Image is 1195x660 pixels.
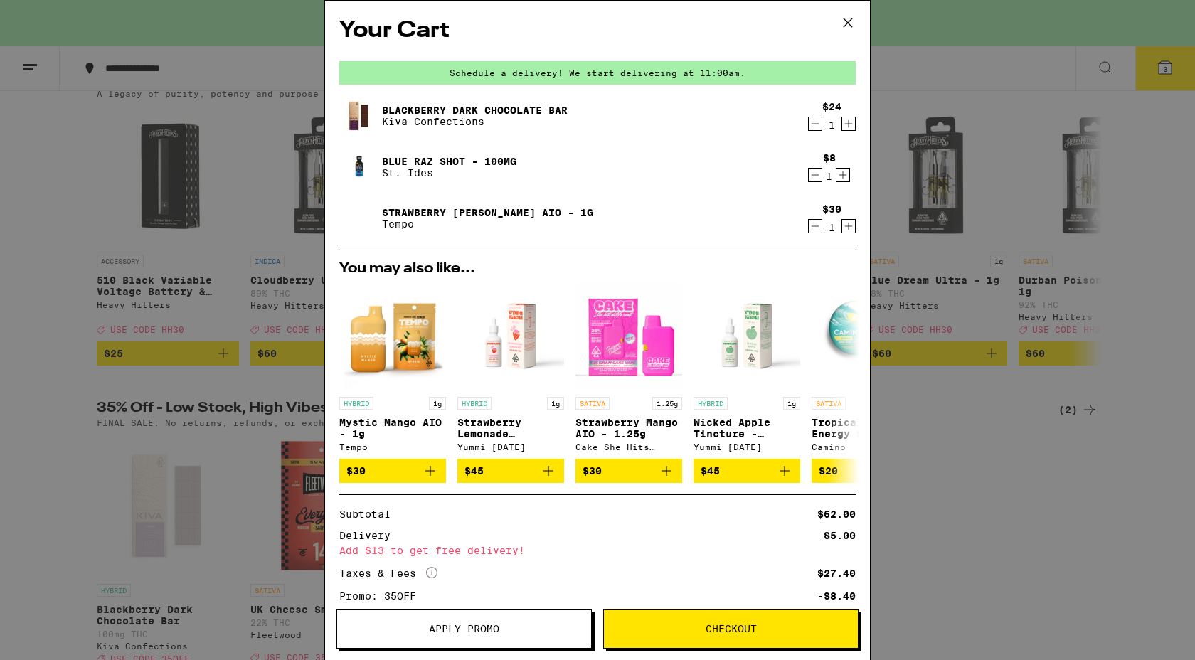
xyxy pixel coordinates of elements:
p: Tropical Burst Energy Sour Gummies [812,417,918,440]
div: Subtotal [339,509,400,519]
div: Add $13 to get free delivery! [339,545,856,555]
div: $30 [822,203,841,215]
div: Tempo [339,442,446,452]
button: Decrement [808,117,822,131]
span: $45 [701,465,720,477]
button: Apply Promo [336,609,592,649]
span: Checkout [706,624,757,634]
div: -$8.40 [817,591,856,601]
div: $24 [822,101,841,112]
p: Kiva Confections [382,116,568,127]
button: Decrement [808,219,822,233]
button: Add to bag [812,459,918,483]
button: Checkout [603,609,859,649]
p: HYBRID [339,397,373,410]
div: Cake She Hits Different [575,442,682,452]
div: $27.40 [817,568,856,578]
a: Blue Raz Shot - 100mg [382,156,516,167]
h2: Your Cart [339,15,856,47]
div: Yummi [DATE] [694,442,800,452]
button: Increment [841,219,856,233]
div: $62.00 [817,509,856,519]
button: Decrement [808,168,822,182]
p: 1g [547,397,564,410]
img: Strawberry Beltz AIO - 1g [339,198,379,238]
span: $30 [583,465,602,477]
p: 1.25g [652,397,682,410]
a: Strawberry [PERSON_NAME] AIO - 1g [382,207,593,218]
p: Strawberry Lemonade Tincture - 1000mg [457,417,564,440]
button: Add to bag [575,459,682,483]
h2: You may also like... [339,262,856,276]
img: Yummi Karma - Wicked Apple Tincture - 1000mg [694,283,800,390]
a: Blackberry Dark Chocolate Bar [382,105,568,116]
a: Open page for Strawberry Lemonade Tincture - 1000mg from Yummi Karma [457,283,564,459]
span: Hi. Need any help? [9,10,102,21]
button: Add to bag [694,459,800,483]
div: 1 [823,171,836,182]
div: 1 [822,222,841,233]
p: HYBRID [694,397,728,410]
button: Increment [836,168,850,182]
span: $20 [819,465,838,477]
div: 1 [822,119,841,131]
button: Add to bag [339,459,446,483]
span: $45 [464,465,484,477]
a: Open page for Tropical Burst Energy Sour Gummies from Camino [812,283,918,459]
img: Tempo - Mystic Mango AIO - 1g [339,283,446,390]
p: 1g [783,397,800,410]
div: Taxes & Fees [339,567,437,580]
button: Increment [841,117,856,131]
div: Camino [812,442,918,452]
div: Delivery [339,531,400,541]
div: $5.00 [824,531,856,541]
img: Blackberry Dark Chocolate Bar [339,96,379,136]
p: SATIVA [575,397,610,410]
p: Wicked Apple Tincture - 1000mg [694,417,800,440]
a: Open page for Strawberry Mango AIO - 1.25g from Cake She Hits Different [575,283,682,459]
a: Open page for Wicked Apple Tincture - 1000mg from Yummi Karma [694,283,800,459]
div: $8 [823,152,836,164]
p: 1g [429,397,446,410]
div: Schedule a delivery! We start delivering at 11:00am. [339,61,856,85]
img: Blue Raz Shot - 100mg [339,147,379,187]
p: SATIVA [812,397,846,410]
p: Mystic Mango AIO - 1g [339,417,446,440]
img: Cake She Hits Different - Strawberry Mango AIO - 1.25g [575,283,682,390]
button: Add to bag [457,459,564,483]
img: Camino - Tropical Burst Energy Sour Gummies [812,283,918,390]
p: Strawberry Mango AIO - 1.25g [575,417,682,440]
div: Promo: 35OFF [339,591,426,601]
img: Yummi Karma - Strawberry Lemonade Tincture - 1000mg [457,283,564,390]
p: Tempo [382,218,593,230]
div: Yummi [DATE] [457,442,564,452]
p: St. Ides [382,167,516,179]
span: Apply Promo [429,624,499,634]
span: $30 [346,465,366,477]
p: HYBRID [457,397,492,410]
a: Open page for Mystic Mango AIO - 1g from Tempo [339,283,446,459]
